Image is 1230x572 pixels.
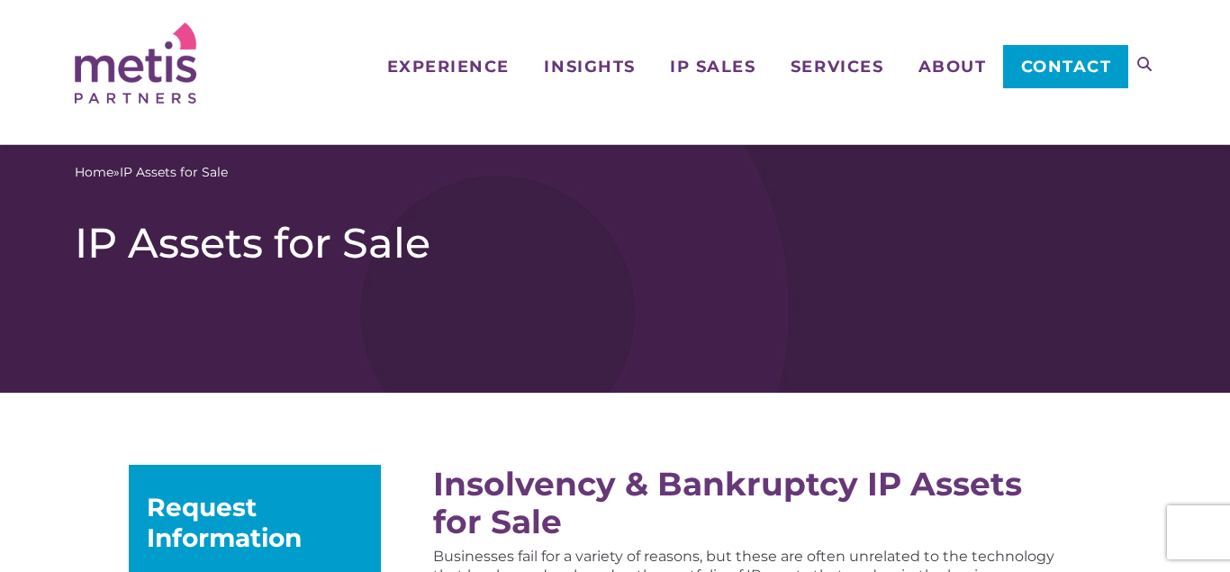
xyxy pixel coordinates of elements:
div: Request Information [147,492,363,553]
a: Home [75,163,113,182]
span: About [918,59,987,75]
img: Metis Partners [75,23,196,104]
h1: IP Assets for Sale [75,218,1155,268]
span: IP Assets for Sale [120,163,228,182]
span: Services [791,59,883,75]
a: Contact [1003,45,1128,88]
span: » [75,163,228,182]
span: Experience [387,59,510,75]
a: Insolvency & Bankruptcy IP Assets for Sale [433,464,1022,541]
span: Insights [544,59,635,75]
span: IP Sales [670,59,755,75]
span: Contact [1021,59,1112,75]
